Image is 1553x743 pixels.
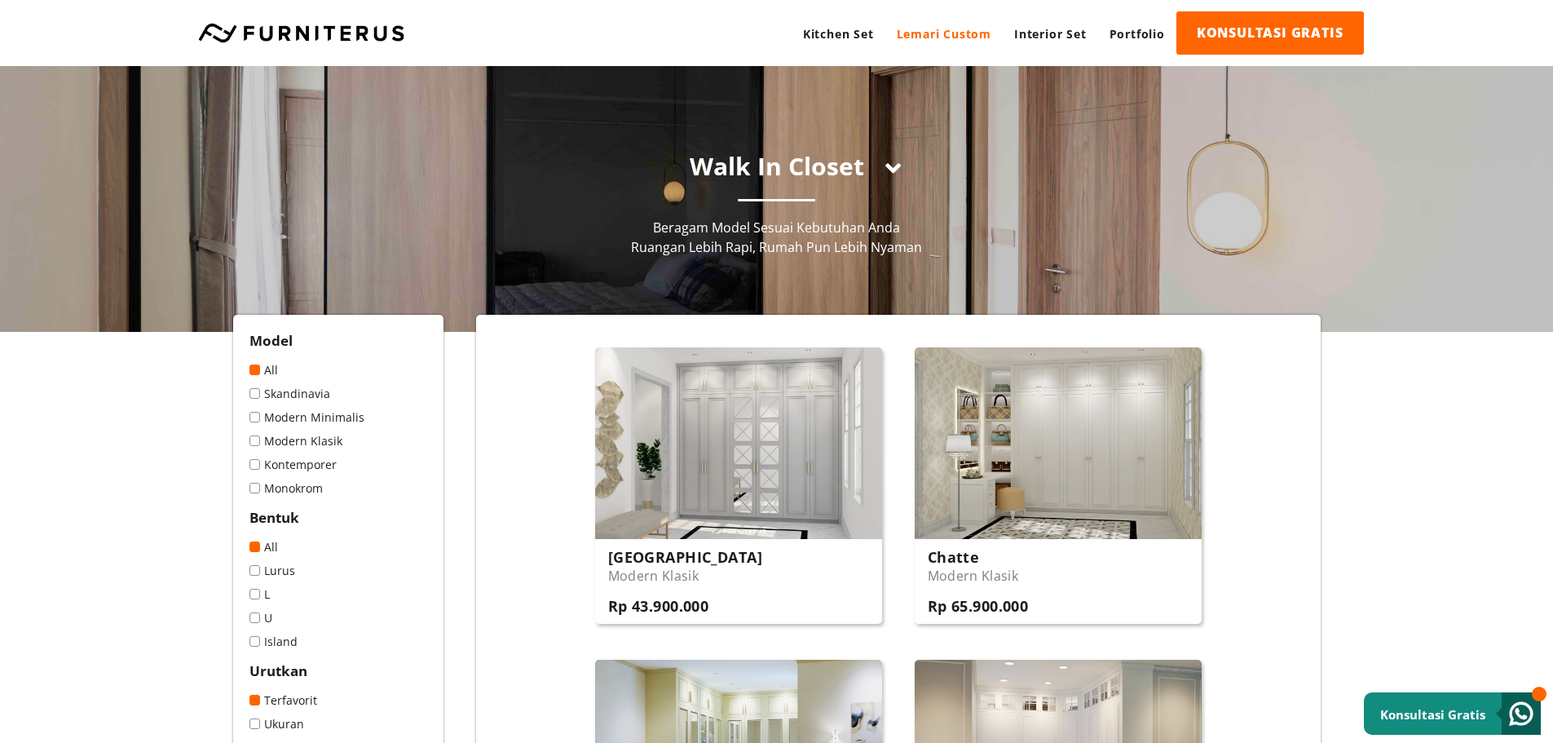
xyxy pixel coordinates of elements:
a: [GEOGRAPHIC_DATA] Modern Klasik Rp 43.900.000 [595,347,882,624]
h3: Rp 65.900.000 [928,596,1029,616]
a: Kontemporer [249,457,427,472]
a: Konsultasi Gratis [1364,692,1541,735]
a: U [249,610,427,626]
h3: Chatte [928,547,1029,567]
p: Modern Klasik [928,567,1029,585]
a: Kitchen Set [792,11,885,56]
a: Island [249,634,427,649]
a: Terfavorit [249,692,427,708]
a: All [249,539,427,555]
p: Modern Klasik [608,567,762,585]
a: Skandinavia [249,386,427,401]
h2: Bentuk [249,508,427,527]
img: Toscana-01.jpg [595,347,882,539]
a: Interior Set [1003,11,1098,56]
img: Chatte-01.jpg [915,347,1202,539]
a: Lemari Custom [885,11,1003,56]
h3: Rp 43.900.000 [608,596,762,616]
h2: Model [249,331,427,350]
a: Chatte Modern Klasik Rp 65.900.000 [915,347,1202,624]
a: Portfolio [1098,11,1176,56]
h3: [GEOGRAPHIC_DATA] [608,547,762,567]
a: L [249,586,427,602]
a: Ukuran [249,716,427,732]
a: KONSULTASI GRATIS [1176,11,1364,55]
h2: Urutkan [249,661,427,680]
a: Modern Klasik [249,433,427,449]
small: Konsultasi Gratis [1380,706,1485,723]
a: Monokrom [249,480,427,496]
a: Modern Minimalis [249,409,427,425]
a: All [249,362,427,378]
a: Lurus [249,563,427,578]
